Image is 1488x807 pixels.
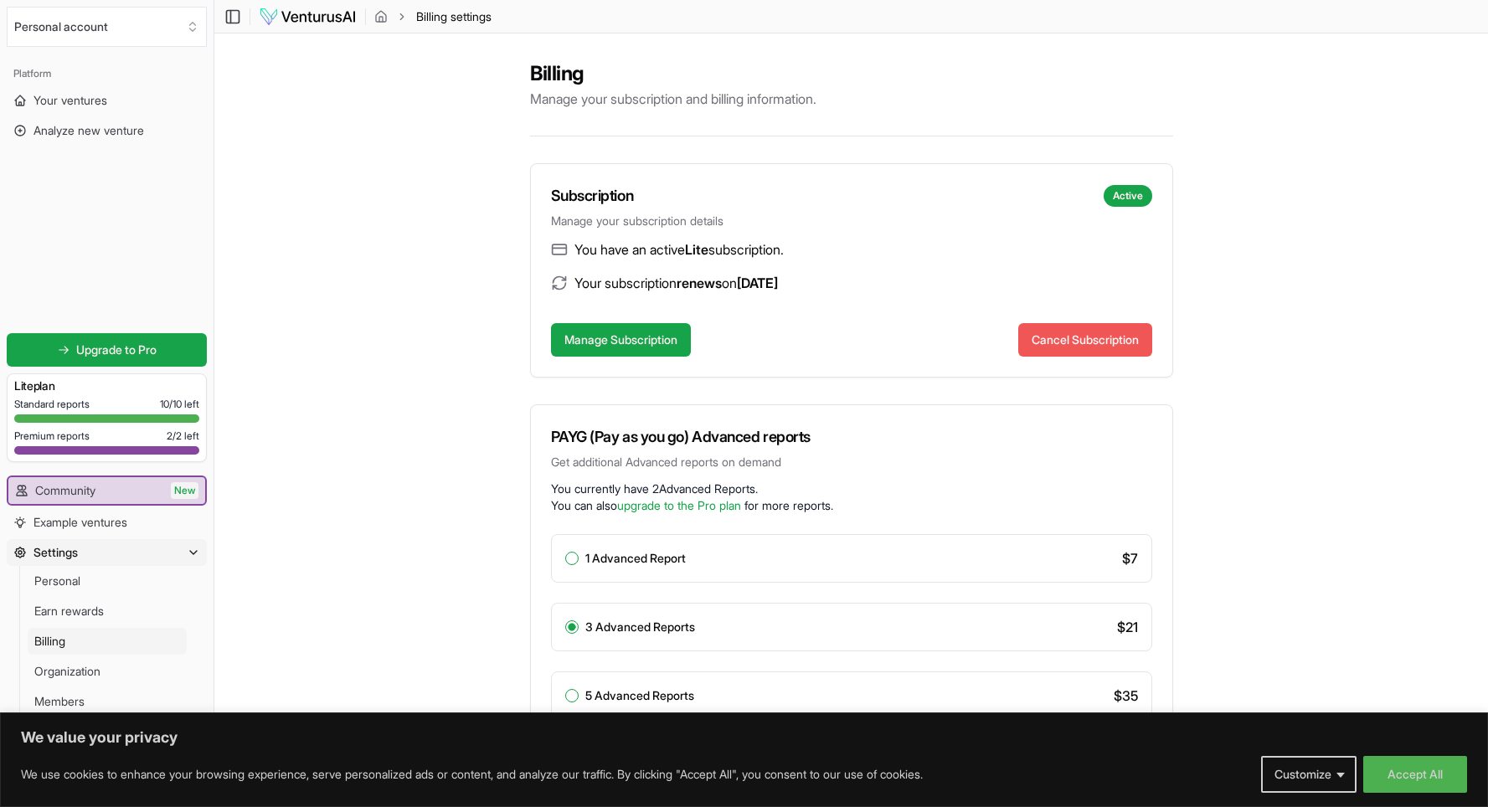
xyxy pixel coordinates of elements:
[167,429,199,443] span: 2 / 2 left
[585,690,694,702] label: 5 Advanced Reports
[28,628,187,655] a: Billing
[551,425,1152,449] h3: PAYG (Pay as you go) Advanced reports
[14,378,199,394] h3: Lite plan
[8,477,205,504] a: CommunityNew
[737,275,778,291] span: [DATE]
[7,7,207,47] button: Select an organization
[33,544,78,561] span: Settings
[551,323,691,357] button: Manage Subscription
[574,275,677,291] span: Your subscription
[416,8,492,25] span: Billing settings
[551,213,1152,229] p: Manage your subscription details
[21,764,923,784] p: We use cookies to enhance your browsing experience, serve personalized ads or content, and analyz...
[28,688,187,715] a: Members
[7,117,207,144] a: Analyze new venture
[1104,185,1152,207] div: Active
[585,621,695,633] label: 3 Advanced Reports
[530,60,1173,87] h2: Billing
[171,482,198,499] span: New
[76,342,157,358] span: Upgrade to Pro
[14,429,90,443] span: Premium reports
[28,658,187,685] a: Organization
[28,598,187,625] a: Earn rewards
[551,481,1152,497] p: You currently have 2 Advanced Reports .
[34,573,80,589] span: Personal
[7,509,207,536] a: Example ventures
[35,482,95,499] span: Community
[33,92,107,109] span: Your ventures
[34,633,65,650] span: Billing
[1018,323,1152,357] button: Cancel Subscription
[677,275,722,291] span: renews
[7,333,207,367] a: Upgrade to Pro
[617,498,741,512] a: upgrade to the Pro plan
[1261,756,1357,793] button: Customize
[1117,617,1138,637] span: $ 21
[1114,686,1138,706] span: $ 35
[551,184,634,208] h3: Subscription
[21,727,1467,748] p: We value your privacy
[374,8,492,25] nav: breadcrumb
[685,241,708,258] span: Lite
[7,87,207,114] a: Your ventures
[160,398,199,411] span: 10 / 10 left
[34,603,104,619] span: Earn rewards
[585,553,686,564] label: 1 Advanced Report
[28,568,187,594] a: Personal
[33,122,144,139] span: Analyze new venture
[34,663,100,680] span: Organization
[708,241,784,258] span: subscription.
[1122,548,1138,568] span: $ 7
[7,539,207,566] button: Settings
[551,498,833,512] span: You can also for more reports.
[574,241,685,258] span: You have an active
[551,454,1152,470] p: Get additional Advanced reports on demand
[33,514,127,531] span: Example ventures
[14,398,90,411] span: Standard reports
[7,60,207,87] div: Platform
[722,275,737,291] span: on
[1363,756,1467,793] button: Accept All
[530,89,1173,109] p: Manage your subscription and billing information.
[259,7,357,27] img: logo
[34,693,85,710] span: Members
